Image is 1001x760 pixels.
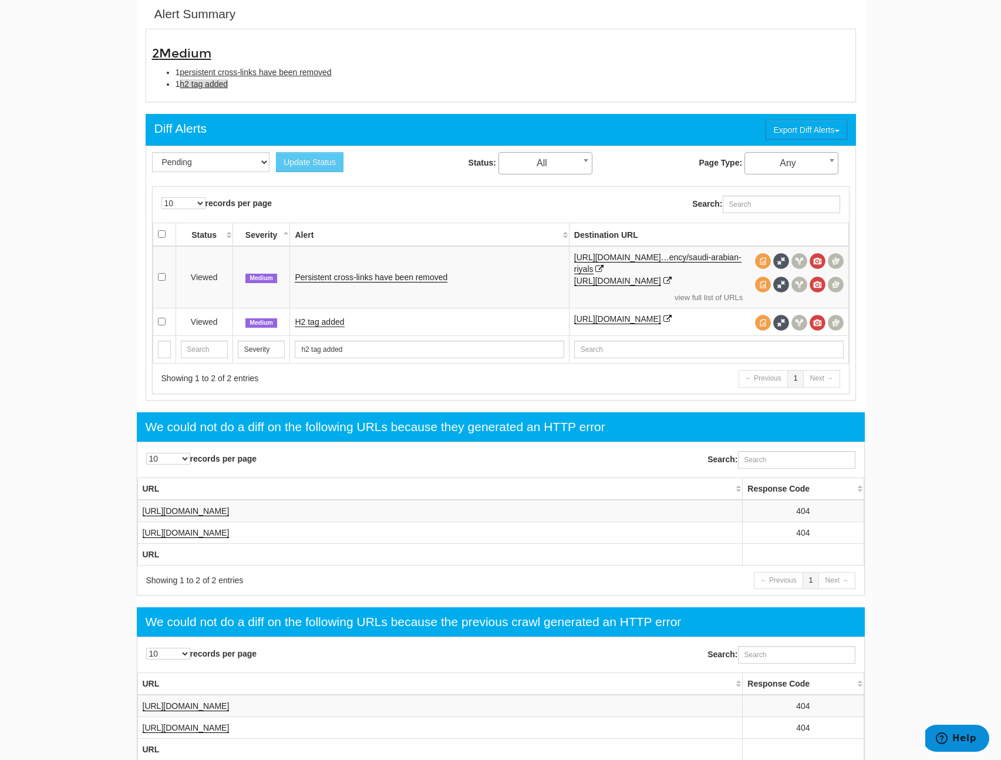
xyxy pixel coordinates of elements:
button: Update Status [276,152,343,172]
span: persistent cross-links have been removed [180,68,331,77]
span: Full Source Diff [773,253,789,269]
a: 1 [803,572,820,589]
div: Diff Alerts [154,120,207,137]
span: View screenshot [810,277,825,292]
span: h2 tag added [180,79,228,89]
input: Search [295,341,564,358]
a: ← Previous [739,370,788,387]
span: Medium [245,274,277,283]
div: Alert Summary [154,5,236,23]
label: Search: [707,646,855,664]
select: records per page [146,453,190,465]
th: Response Code: activate to sort column ascending [743,672,864,695]
th: Destination URL [569,223,848,246]
label: Search: [692,196,840,213]
iframe: Opens a widget where you can find more information [925,725,989,754]
span: Full Source Diff [773,277,789,292]
a: Persistent cross-links have been removed [295,273,447,283]
a: [URL][DOMAIN_NAME] [143,723,230,733]
li: 1 [176,66,850,78]
th: URL [137,543,743,565]
span: View headers [791,315,807,331]
span: View headers [791,253,807,269]
input: Search [238,341,285,358]
label: records per page [161,197,272,209]
th: Status: activate to sort column ascending [176,223,232,246]
td: 404 [743,522,864,543]
span: View screenshot [810,253,825,269]
td: 404 [743,500,864,522]
a: Next → [818,572,855,589]
li: 1 [176,78,850,90]
strong: Status: [469,158,496,167]
span: Any [745,155,838,171]
a: ← Previous [754,572,803,589]
input: Search: [738,451,855,469]
span: All [498,152,592,174]
input: Search [181,341,228,358]
select: records per page [161,197,205,209]
label: records per page [146,453,257,465]
input: Search: [738,646,855,664]
a: [URL][DOMAIN_NAME]…ency/saudi-arabian-riyals [574,253,742,274]
a: 1 [787,370,804,387]
span: Any [744,152,838,174]
span: Medium [245,318,277,328]
th: Alert: activate to sort column ascending [290,223,569,246]
a: [URL][DOMAIN_NAME] [574,314,661,324]
span: Medium [159,46,211,61]
span: Compare screenshots [828,277,844,292]
div: Showing 1 to 2 of 2 entries [161,372,486,384]
span: Full Source Diff [773,315,789,331]
span: 2 [152,46,211,61]
td: 404 [743,717,864,738]
a: [URL][DOMAIN_NAME] [143,506,230,516]
input: Search [158,341,171,358]
label: Search: [707,451,855,469]
span: Compare screenshots [828,315,844,331]
a: [URL][DOMAIN_NAME] [143,701,230,711]
span: Compare screenshots [828,253,844,269]
a: H2 tag added [295,317,344,327]
span: View source [755,315,771,331]
div: We could not do a diff on the following URLs because they generated an HTTP error [146,418,605,436]
td: 404 [743,695,864,717]
select: records per page [146,648,190,660]
span: View headers [791,277,807,292]
input: Search [574,341,844,358]
button: Export Diff Alerts [766,120,847,140]
td: Viewed [176,246,232,308]
label: records per page [146,648,257,660]
th: URL [137,738,743,760]
div: Showing 1 to 2 of 2 entries [146,574,486,586]
a: [URL][DOMAIN_NAME] [143,528,230,538]
a: [URL][DOMAIN_NAME] [574,276,661,286]
td: Viewed [176,308,232,336]
span: View source [755,277,771,292]
span: View source [755,253,771,269]
th: Severity: activate to sort column descending [232,223,290,246]
th: Response Code: activate to sort column ascending [743,477,864,500]
span: All [499,155,592,171]
strong: Page Type: [699,158,742,167]
th: URL: activate to sort column ascending [137,477,743,500]
a: Next → [803,370,840,387]
span: View screenshot [810,315,825,331]
a: view full list of URLs [574,292,844,304]
th: URL: activate to sort column ascending [137,672,743,695]
div: We could not do a diff on the following URLs because the previous crawl generated an HTTP error [146,613,682,631]
input: Search: [723,196,840,213]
